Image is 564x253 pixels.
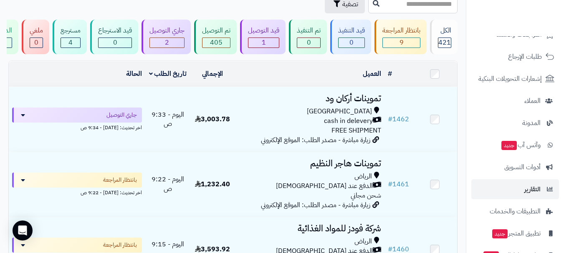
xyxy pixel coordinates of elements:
[307,107,372,116] span: [GEOGRAPHIC_DATA]
[34,38,38,48] span: 0
[103,176,137,184] span: بانتظار المراجعة
[106,111,137,119] span: جاري التوصيل
[150,38,184,48] div: 2
[276,181,373,191] span: الدفع عند [DEMOGRAPHIC_DATA]
[492,229,508,238] span: جديد
[12,188,142,196] div: اخر تحديث: [DATE] - 9:22 ص
[140,20,192,54] a: جاري التوصيل 2
[471,91,559,111] a: العملاء
[30,38,43,48] div: 0
[349,38,354,48] span: 0
[152,110,184,129] span: اليوم - 9:33 ص
[382,26,420,35] div: بانتظار المراجعة
[363,69,381,79] a: العميل
[471,113,559,133] a: المدونة
[354,172,372,181] span: الرياض
[388,114,409,124] a: #1462
[61,38,80,48] div: 4
[103,241,137,249] span: بانتظار المراجعة
[30,26,43,35] div: ملغي
[261,200,370,210] span: زيارة مباشرة - مصدر الطلب: الموقع الإلكتروني
[400,38,404,48] span: 9
[238,159,381,168] h3: تموينات هاجر النظيم
[388,179,409,189] a: #1461
[20,20,51,54] a: ملغي 0
[471,179,559,199] a: التقارير
[68,38,73,48] span: 4
[248,38,279,48] div: 1
[297,26,321,35] div: تم التنفيذ
[388,179,392,189] span: #
[195,179,230,189] span: 1,232.40
[329,20,373,54] a: قيد التنفيذ 0
[491,228,541,239] span: تطبيق المتجر
[307,38,311,48] span: 0
[339,38,364,48] div: 0
[471,157,559,177] a: أدوات التسويق
[354,237,372,246] span: الرياض
[383,38,420,48] div: 9
[373,20,428,54] a: بانتظار المراجعة 9
[202,38,230,48] div: 405
[99,38,132,48] div: 0
[490,205,541,217] span: التطبيقات والخدمات
[238,224,381,233] h3: شركة فودز للمواد الغذائية
[89,20,140,54] a: قيد الاسترجاع 0
[522,117,541,129] span: المدونة
[262,38,266,48] span: 1
[113,38,117,48] span: 0
[471,201,559,221] a: التطبيقات والخدمات
[501,141,517,150] span: جديد
[261,135,370,145] span: زيارة مباشرة - مصدر الطلب: الموقع الإلكتروني
[478,73,542,85] span: إشعارات التحويلات البنكية
[471,223,559,243] a: تطبيق المتجرجديد
[210,38,223,48] span: 405
[388,114,392,124] span: #
[508,51,542,63] span: طلبات الإرجاع
[202,69,223,79] a: الإجمالي
[471,135,559,155] a: وآتس آبجديد
[504,161,541,173] span: أدوات التسويق
[61,26,81,35] div: مسترجع
[331,125,381,135] span: FREE SHIPMENT
[238,94,381,103] h3: تموينات أركان ود
[438,38,451,48] span: 421
[287,20,329,54] a: تم التنفيذ 0
[388,69,392,79] a: #
[165,38,169,48] span: 2
[248,26,279,35] div: قيد التوصيل
[126,69,142,79] a: الحالة
[338,26,365,35] div: قيد التنفيذ
[507,20,556,37] img: logo-2.png
[202,26,230,35] div: تم التوصيل
[501,139,541,151] span: وآتس آب
[192,20,238,54] a: تم التوصيل 405
[13,220,33,240] div: Open Intercom Messenger
[524,95,541,107] span: العملاء
[195,114,230,124] span: 3,003.78
[471,47,559,67] a: طلبات الإرجاع
[149,69,187,79] a: تاريخ الطلب
[428,20,459,54] a: الكل421
[324,116,373,126] span: cash in delevery
[149,26,185,35] div: جاري التوصيل
[152,174,184,194] span: اليوم - 9:22 ص
[12,123,142,131] div: اخر تحديث: [DATE] - 9:34 ص
[471,69,559,89] a: إشعارات التحويلات البنكية
[524,183,541,195] span: التقارير
[238,20,287,54] a: قيد التوصيل 1
[51,20,89,54] a: مسترجع 4
[297,38,320,48] div: 0
[98,26,132,35] div: قيد الاسترجاع
[438,26,451,35] div: الكل
[351,190,381,200] span: شحن مجاني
